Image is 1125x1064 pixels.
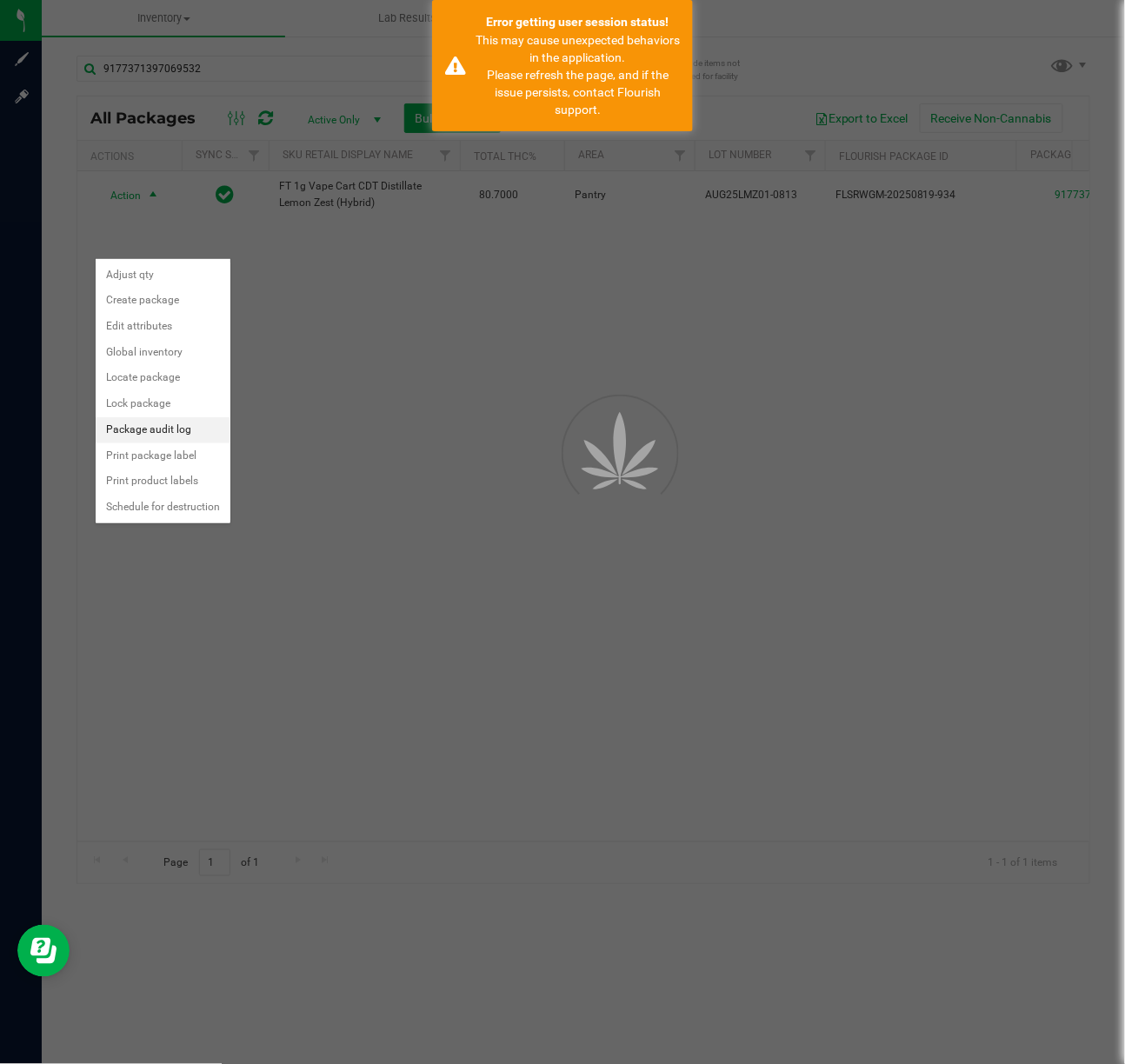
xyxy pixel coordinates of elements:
div: Error getting user session status! [476,13,680,31]
li: Locate package [96,365,230,391]
iframe: Resource center [17,925,70,977]
li: Schedule for destruction [96,495,230,521]
li: Lock package [96,391,230,417]
li: Global inventory [96,340,230,366]
div: This may cause unexpected behaviors in the application. [476,31,680,118]
li: Edit attributes [96,314,230,340]
p: Please refresh the page, and if the issue persists, contact Flourish support. [476,66,680,118]
li: Print product labels [96,469,230,495]
li: Adjust qty [96,263,230,289]
li: Print package label [96,443,230,469]
li: Package audit log [96,417,230,443]
li: Create package [96,288,230,314]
